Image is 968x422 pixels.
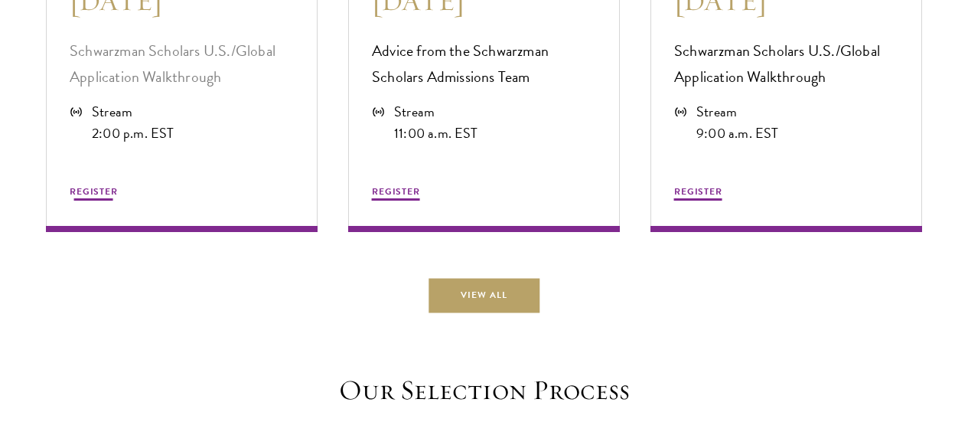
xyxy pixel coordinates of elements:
[372,38,596,90] p: Advice from the Schwarzman Scholars Admissions Team
[674,185,722,198] span: REGISTER
[394,123,478,144] div: 11:00 a.m. EST
[372,185,420,203] button: REGISTER
[247,374,722,407] h2: Our Selection Process
[429,278,539,312] a: View All
[372,185,420,198] span: REGISTER
[70,185,118,198] span: REGISTER
[70,185,118,203] button: REGISTER
[92,123,174,144] div: 2:00 p.m. EST
[674,38,898,90] p: Schwarzman Scholars U.S./Global Application Walkthrough
[92,101,174,123] div: Stream
[394,101,478,123] div: Stream
[70,38,294,90] p: Schwarzman Scholars U.S./Global Application Walkthrough
[696,101,778,123] div: Stream
[696,123,778,144] div: 9:00 a.m. EST
[674,185,722,203] button: REGISTER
